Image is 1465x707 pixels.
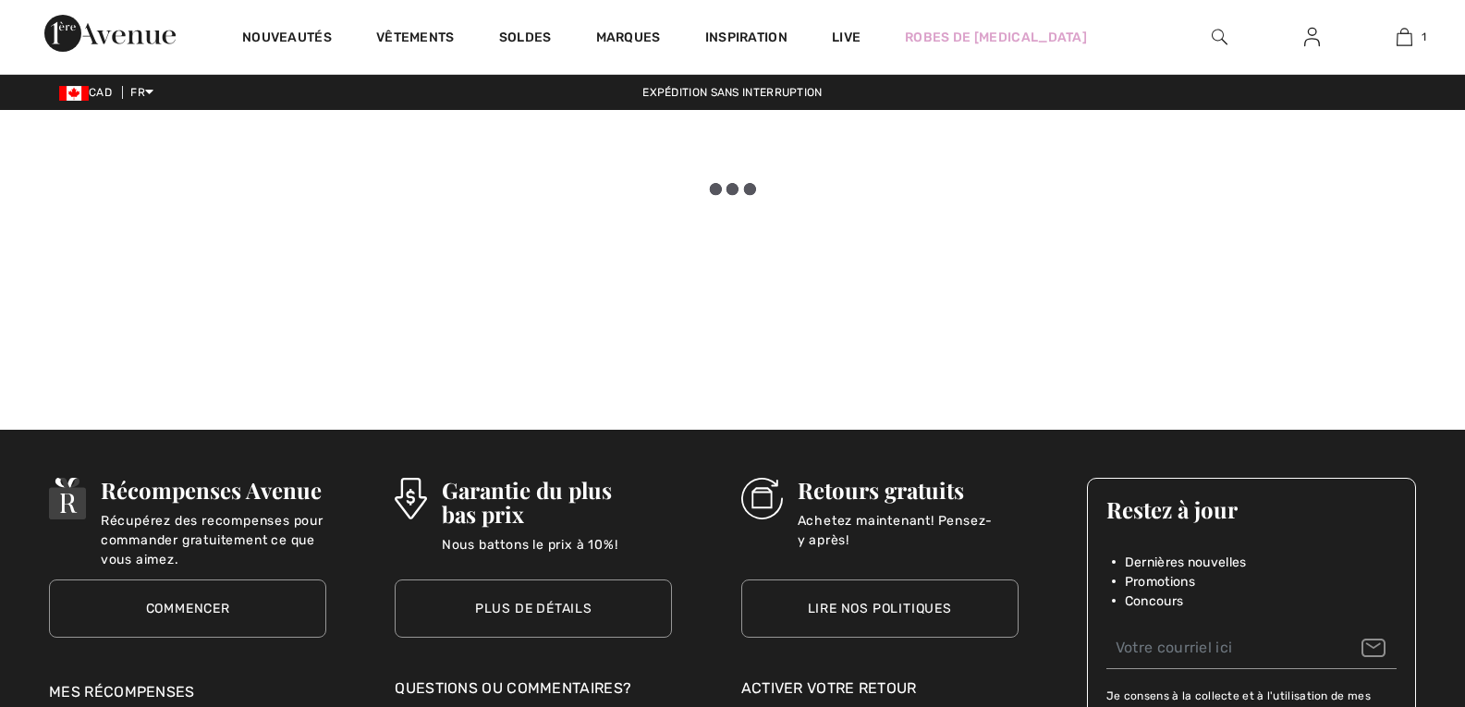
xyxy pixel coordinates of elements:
[101,511,326,548] p: Récupérez des recompenses pour commander gratuitement ce que vous aimez.
[242,30,332,49] a: Nouveautés
[1397,26,1412,48] img: Mon panier
[1106,497,1397,521] h3: Restez à jour
[832,28,861,47] a: Live
[1422,29,1426,45] span: 1
[1106,628,1397,669] input: Votre courriel ici
[798,511,1019,548] p: Achetez maintenant! Pensez-y après!
[705,30,787,49] span: Inspiration
[101,478,326,502] h3: Récompenses Avenue
[44,15,176,52] img: 1ère Avenue
[376,30,455,49] a: Vêtements
[59,86,119,99] span: CAD
[1125,572,1195,591] span: Promotions
[1348,652,1447,698] iframe: Ouvre un widget dans lequel vous pouvez chatter avec l’un de nos agents
[741,478,783,519] img: Retours gratuits
[596,30,661,49] a: Marques
[499,30,552,49] a: Soldes
[905,28,1087,47] a: Robes de [MEDICAL_DATA]
[741,677,1019,700] a: Activer votre retour
[442,535,673,572] p: Nous battons le prix à 10%!
[798,478,1019,502] h3: Retours gratuits
[1359,26,1449,48] a: 1
[130,86,153,99] span: FR
[395,478,426,519] img: Garantie du plus bas prix
[741,579,1019,638] a: Lire nos politiques
[1304,26,1320,48] img: Mes infos
[1212,26,1227,48] img: recherche
[49,478,86,519] img: Récompenses Avenue
[395,579,672,638] a: Plus de détails
[49,579,326,638] a: Commencer
[1125,553,1247,572] span: Dernières nouvelles
[442,478,673,526] h3: Garantie du plus bas prix
[1125,591,1183,611] span: Concours
[49,683,195,701] a: Mes récompenses
[59,86,89,101] img: Canadian Dollar
[1289,26,1335,49] a: Se connecter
